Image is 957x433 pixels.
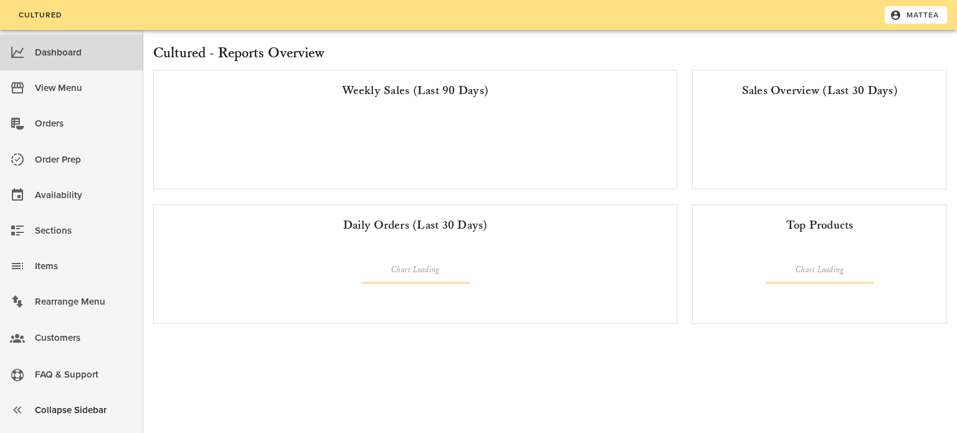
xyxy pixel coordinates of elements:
div: Chart Loading [361,264,470,277]
div: Top Products [703,215,936,235]
div: Availability [35,185,133,206]
div: Items [35,256,133,277]
span: Mattea [892,9,940,21]
div: Rearrange Menu [35,292,133,312]
div: Weekly Sales (Last 90 Days) [164,80,667,100]
div: View Menu [35,78,133,98]
h2: Cultured - Reports Overview [153,42,947,65]
div: Customers [35,328,133,348]
div: Orders [35,113,133,134]
button: Mattea [885,6,947,24]
div: Order Prep [35,150,133,170]
div: Sections [35,221,133,241]
span: Cultured [17,11,62,19]
a: Cultured [10,6,70,24]
div: FAQ & Support [35,364,133,385]
div: Chart Loading [765,264,874,277]
div: Dashboard [35,42,133,63]
div: Sales Overview (Last 30 Days) [703,80,936,100]
div: Daily Orders (Last 30 Days) [164,215,667,235]
div: Collapse Sidebar [35,400,133,421]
